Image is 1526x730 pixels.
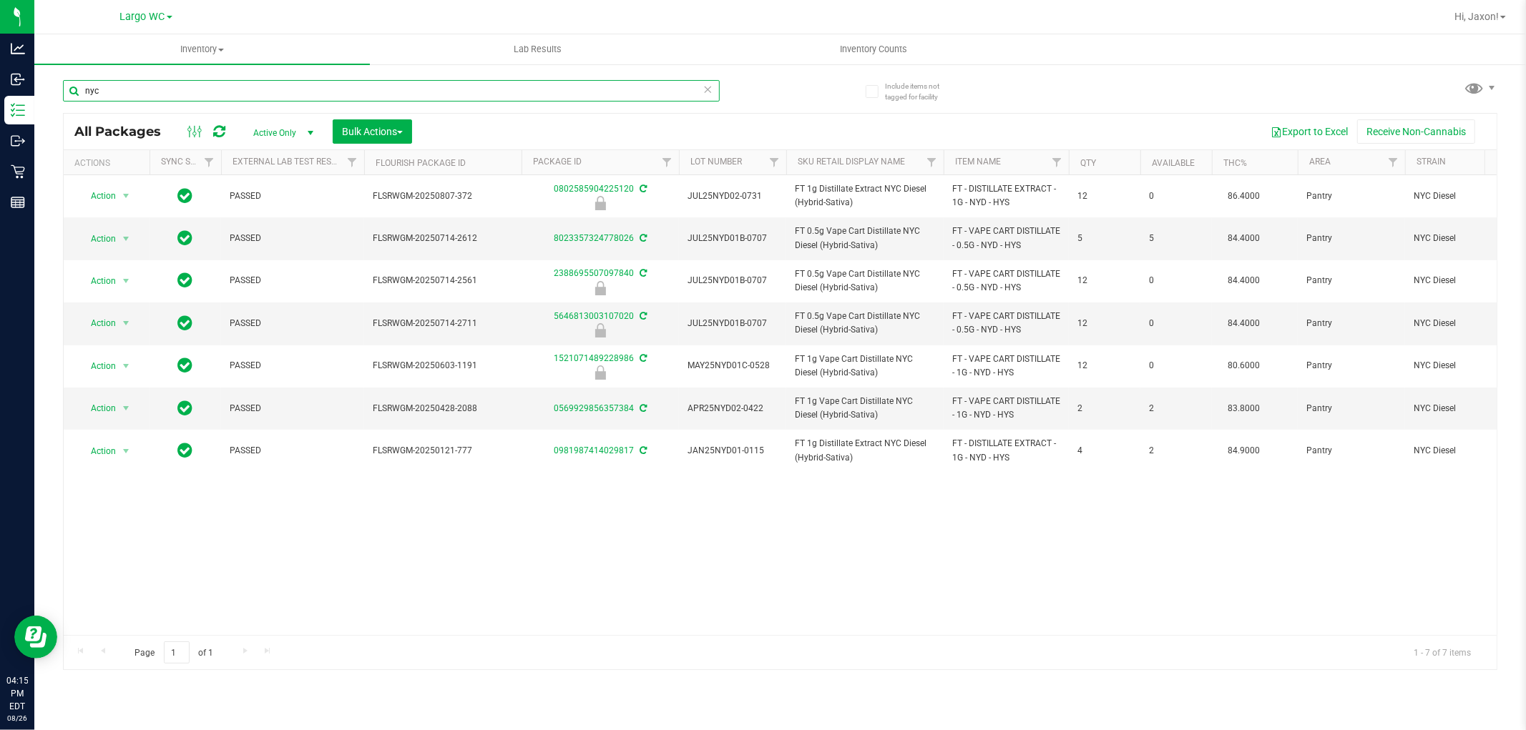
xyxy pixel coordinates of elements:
[1152,158,1195,168] a: Available
[178,270,193,290] span: In Sync
[920,150,944,174] a: Filter
[74,124,175,139] span: All Packages
[1221,228,1267,249] span: 84.4000
[1077,232,1132,245] span: 5
[1149,359,1203,373] span: 0
[554,233,634,243] a: 8023357324778026
[1306,317,1397,330] span: Pantry
[178,186,193,206] span: In Sync
[14,616,57,659] iframe: Resource center
[637,403,647,413] span: Sync from Compliance System
[1221,270,1267,291] span: 84.4000
[637,233,647,243] span: Sync from Compliance System
[688,232,778,245] span: JUL25NYD01B-0707
[11,41,25,56] inline-svg: Analytics
[1149,189,1203,203] span: 0
[554,311,634,321] a: 5646813003107020
[952,225,1060,252] span: FT - VAPE CART DISTILLATE - 0.5G - NYD - HYS
[1077,317,1132,330] span: 12
[952,310,1060,337] span: FT - VAPE CART DISTILLATE - 0.5G - NYD - HYS
[885,81,957,102] span: Include items not tagged for facility
[795,310,935,337] span: FT 0.5g Vape Cart Distillate NYC Diesel (Hybrid-Sativa)
[1306,402,1397,415] span: Pantry
[164,641,190,664] input: 1
[11,195,25,209] inline-svg: Reports
[955,157,1001,167] a: Item Name
[1414,274,1522,287] span: NYC Diesel
[1221,398,1267,419] span: 83.8000
[688,274,778,287] span: JUL25NYD01B-0707
[494,43,581,56] span: Lab Results
[11,72,25,87] inline-svg: Inbound
[795,182,935,209] span: FT 1g Distillate Extract NYC Diesel (Hybrid-Sativa)
[688,444,778,458] span: JAN25NYD01-0115
[1414,402,1522,415] span: NYC Diesel
[117,441,135,461] span: select
[1454,11,1499,22] span: Hi, Jaxon!
[373,232,513,245] span: FLSRWGM-20250714-2612
[1223,158,1247,168] a: THC%
[637,268,647,278] span: Sync from Compliance System
[554,403,634,413] a: 0569929856357384
[688,189,778,203] span: JUL25NYD02-0731
[11,103,25,117] inline-svg: Inventory
[533,157,582,167] a: Package ID
[197,150,221,174] a: Filter
[637,311,647,321] span: Sync from Compliance System
[11,134,25,148] inline-svg: Outbound
[637,445,647,455] span: Sync from Compliance System
[1414,232,1522,245] span: NYC Diesel
[373,359,513,373] span: FLSRWGM-20250603-1191
[554,184,634,194] a: 0802585904225120
[1149,274,1203,287] span: 0
[1221,313,1267,334] span: 84.4000
[233,157,345,167] a: External Lab Test Result
[1414,189,1522,203] span: NYC Diesel
[1261,119,1357,144] button: Export to Excel
[519,196,681,210] div: Newly Received
[1306,359,1397,373] span: Pantry
[117,186,135,206] span: select
[795,437,935,464] span: FT 1g Distillate Extract NYC Diesel (Hybrid-Sativa)
[1381,150,1405,174] a: Filter
[230,232,356,245] span: PASSED
[688,359,778,373] span: MAY25NYD01C-0528
[1077,274,1132,287] span: 12
[1221,355,1267,376] span: 80.6000
[117,398,135,418] span: select
[795,352,935,380] span: FT 1g Vape Cart Distillate NYC Diesel (Hybrid-Sativa)
[117,356,135,376] span: select
[373,274,513,287] span: FLSRWGM-20250714-2561
[1414,444,1522,458] span: NYC Diesel
[821,43,926,56] span: Inventory Counts
[1414,317,1522,330] span: NYC Diesel
[78,313,117,333] span: Action
[688,402,778,415] span: APR25NYD02-0422
[688,317,778,330] span: JUL25NYD01B-0707
[78,186,117,206] span: Action
[120,11,165,23] span: Largo WC
[703,80,713,99] span: Clear
[230,189,356,203] span: PASSED
[373,189,513,203] span: FLSRWGM-20250807-372
[178,355,193,375] span: In Sync
[6,674,28,713] p: 04:15 PM EDT
[637,353,647,363] span: Sync from Compliance System
[34,43,370,56] span: Inventory
[78,398,117,418] span: Action
[1414,359,1522,373] span: NYC Diesel
[1077,189,1132,203] span: 12
[117,271,135,291] span: select
[952,395,1060,422] span: FT - VAPE CART DISTILLATE - 1G - NYD - HYS
[11,164,25,179] inline-svg: Retail
[554,268,634,278] a: 2388695507097840
[690,157,742,167] a: Lot Number
[1077,402,1132,415] span: 2
[1309,157,1331,167] a: Area
[952,437,1060,464] span: FT - DISTILLATE EXTRACT - 1G - NYD - HYS
[952,352,1060,380] span: FT - VAPE CART DISTILLATE - 1G - NYD - HYS
[333,119,412,144] button: Bulk Actions
[1149,444,1203,458] span: 2
[161,157,216,167] a: Sync Status
[230,274,356,287] span: PASSED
